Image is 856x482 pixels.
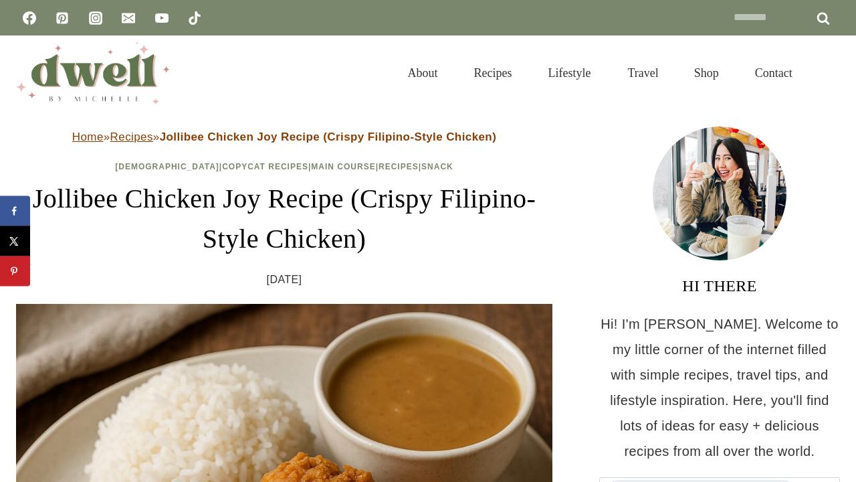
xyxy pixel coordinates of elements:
a: Travel [609,50,676,96]
a: YouTube [148,5,175,31]
h3: HI THERE [599,274,840,298]
time: [DATE] [267,270,302,290]
a: Main Course [311,162,375,171]
a: Instagram [82,5,109,31]
a: Recipes [110,131,153,143]
a: [DEMOGRAPHIC_DATA] [115,162,219,171]
strong: Jollibee Chicken Joy Recipe (Crispy Filipino-Style Chicken) [160,131,497,143]
a: Shop [676,50,737,96]
a: Email [115,5,142,31]
h1: Jollibee Chicken Joy Recipe (Crispy Filipino-Style Chicken) [16,179,552,259]
a: Snack [421,162,453,171]
span: | | | | [115,162,453,171]
a: TikTok [181,5,208,31]
p: Hi! I'm [PERSON_NAME]. Welcome to my little corner of the internet filled with simple recipes, tr... [599,311,840,464]
a: Recipes [379,162,419,171]
span: » » [72,131,496,143]
a: Lifestyle [530,50,609,96]
a: Recipes [456,50,530,96]
img: DWELL by michelle [16,42,170,104]
a: Pinterest [49,5,76,31]
a: Contact [737,50,811,96]
a: Copycat Recipes [222,162,308,171]
a: Facebook [16,5,43,31]
a: Home [72,131,104,143]
a: About [390,50,456,96]
nav: Primary Navigation [390,50,811,96]
button: View Search Form [817,62,840,84]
